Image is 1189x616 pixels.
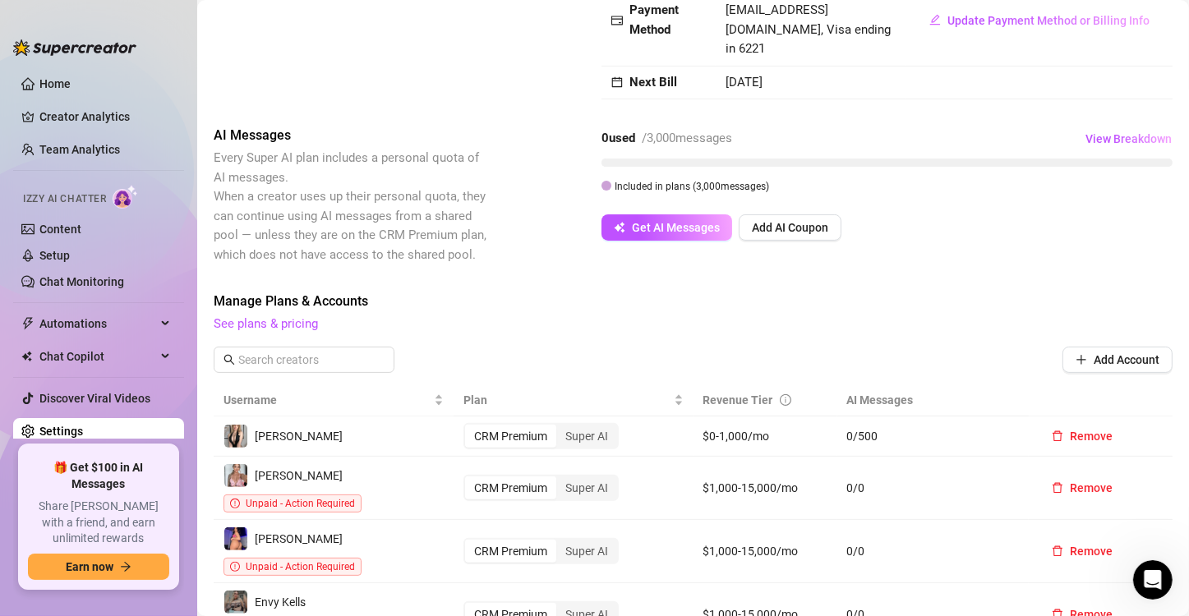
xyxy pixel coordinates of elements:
span: Messages [95,506,152,517]
span: thunderbolt [21,317,35,330]
img: Profile image for Giselle [207,26,240,59]
span: delete [1052,545,1063,557]
td: $1,000-15,000/mo [694,520,837,583]
span: Update Payment Method or Billing Info [947,14,1150,27]
span: Envy Kells [255,595,306,609]
strong: Payment Method [629,2,679,37]
img: 🚀 New Release: Like & Comment Bumps [17,450,311,565]
span: arrow-right [120,561,131,572]
p: How can we help? [33,145,296,172]
img: Envy Kells [224,591,247,614]
div: CRM Premium [465,540,556,563]
span: delete [1052,430,1063,442]
a: See plans & pricing [214,316,318,331]
div: Profile image for Joe [238,26,271,59]
div: Profile image for EllaLet me check on this with my team for you, I'll get back to you as soon as ... [17,218,311,278]
strong: Next Bill [629,75,677,90]
span: Included in plans ( 3,000 messages) [615,181,769,192]
span: plus [1076,354,1087,365]
div: Send us a message [34,301,274,319]
div: CRM Premium [465,425,556,448]
span: [PERSON_NAME] [255,430,343,443]
span: 0 / 0 [847,542,1019,560]
button: Help [164,465,247,531]
th: Plan [454,384,694,416]
button: Add AI Coupon [739,214,841,241]
img: logo-BBDzfeDw.svg [13,39,136,56]
span: [PERSON_NAME] [255,532,343,545]
button: News [247,465,329,531]
img: Profile image for Ella [176,26,209,59]
a: Chat Monitoring [39,275,124,288]
span: Remove [1070,545,1113,558]
button: Get AI Messages [601,214,732,241]
img: Marie Free [224,425,247,448]
iframe: Intercom live chat [1133,560,1173,600]
span: exclamation-circle [230,562,240,572]
span: Get AI Messages [632,221,720,234]
span: 0 / 0 [847,479,1019,497]
span: Revenue Tier [703,393,773,407]
span: News [272,506,303,517]
span: 🎁 Get $100 in AI Messages [28,460,169,492]
td: $1,000-15,000/mo [694,457,837,520]
div: [PERSON_NAME] [73,248,168,265]
strong: 0 used [601,131,635,145]
button: Messages [82,465,164,531]
span: Every Super AI plan includes a personal quota of AI messages. When a creator uses up their person... [214,150,486,262]
span: Plan [463,391,671,409]
span: edit [929,14,941,25]
span: Unpaid - Action Required [246,561,355,572]
div: We typically reply in a few hours [34,319,274,336]
div: Recent messageProfile image for EllaLet me check on this with my team for you, I'll get back to y... [16,193,312,279]
div: • [DATE] [172,248,218,265]
img: Chat Copilot [21,351,32,362]
span: Add AI Coupon [752,221,828,234]
span: exclamation-circle [230,499,240,508]
div: segmented control [463,538,619,564]
img: AI Chatter [113,185,138,209]
div: segmented control [463,423,619,449]
span: Remove [1070,481,1113,494]
span: delete [1052,482,1063,494]
div: Close [283,26,312,56]
a: Team Analytics [39,143,120,156]
th: Username [214,384,454,416]
span: Username [224,391,431,409]
span: Share [PERSON_NAME] with a friend, and earn unlimited rewards [28,499,169,547]
a: Setup [39,249,70,262]
img: logo [33,33,143,55]
span: Earn now [66,560,113,573]
span: Remove [1070,430,1113,443]
div: Send us a messageWe typically reply in a few hours [16,287,312,350]
button: Earn nowarrow-right [28,554,169,580]
span: Automations [39,310,156,337]
span: 0 / 500 [847,427,1019,445]
span: Chat Copilot [39,343,156,370]
button: Add Account [1062,347,1173,373]
a: Content [39,223,81,236]
p: Hi Admin 👋 [33,117,296,145]
span: / 3,000 messages [642,131,732,145]
span: Izzy AI Chatter [23,191,106,207]
div: Super AI [556,540,617,563]
div: Super AI [556,476,617,499]
span: AI Messages [214,126,490,145]
span: Home [22,506,59,517]
button: Remove [1039,538,1126,564]
span: Add Account [1094,353,1159,366]
button: Remove [1039,423,1126,449]
span: Manage Plans & Accounts [214,292,1173,311]
span: View Breakdown [1085,132,1172,145]
img: Chyna [224,527,247,550]
button: View Breakdown [1085,126,1173,152]
a: Home [39,77,71,90]
th: AI Messages [837,384,1029,416]
div: Super AI [556,425,617,448]
span: Unpaid - Action Required [246,498,355,509]
span: calendar [611,76,623,88]
div: segmented control [463,475,619,501]
span: info-circle [780,394,791,406]
span: search [224,354,235,365]
button: Remove [1039,475,1126,501]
